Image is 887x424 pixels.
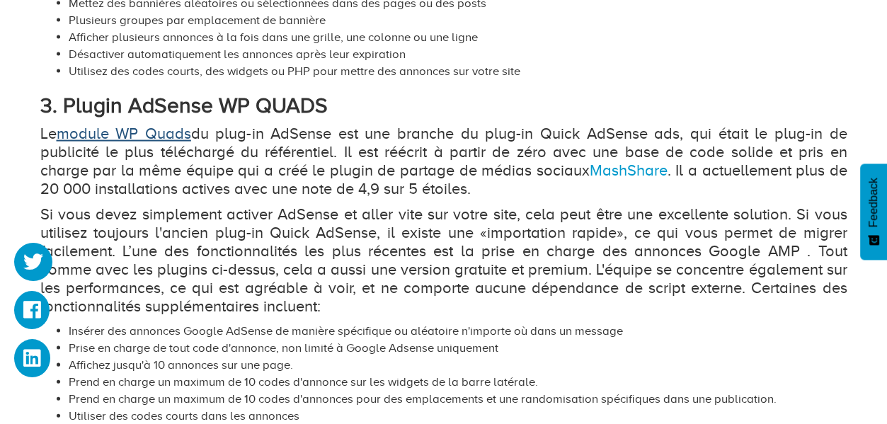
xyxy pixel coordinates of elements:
[40,125,847,198] p: Le du plug-in AdSense est une branche du plug-in Quick AdSense ads, qui était le plug-in de publi...
[69,12,847,29] li: Plusieurs groupes par emplacement de bannière
[860,164,887,260] button: Feedback - Afficher l’enquête
[69,340,847,357] li: Prise en charge de tout code d'annonce, non limité à Google Adsense uniquement
[69,46,847,63] li: Désactiver automatiquement les annonces après leur expiration
[69,63,847,80] li: Utilisez des codes courts, des widgets ou PHP pour mettre des annonces sur votre site
[57,125,191,142] a: module WP Quads
[69,323,847,340] li: Insérer des annonces Google AdSense de manière spécifique ou aléatoire n'importe où dans un message
[69,357,847,374] li: Affichez jusqu'à 10 annonces sur une page.
[69,29,847,46] li: Afficher plusieurs annonces à la fois dans une grille, une colonne ou une ligne
[69,374,847,391] li: Prend en charge un maximum de 10 codes d'annonce sur les widgets de la barre latérale.
[69,391,847,408] li: Prend en charge un maximum de 10 codes d'annonces pour des emplacements et une randomisation spéc...
[867,178,880,227] span: Feedback
[40,93,328,118] strong: 3. Plugin AdSense WP QUADS
[40,205,847,316] p: Si vous devez simplement activer AdSense et aller vite sur votre site, cela peut être une excelle...
[590,161,668,179] a: MashShare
